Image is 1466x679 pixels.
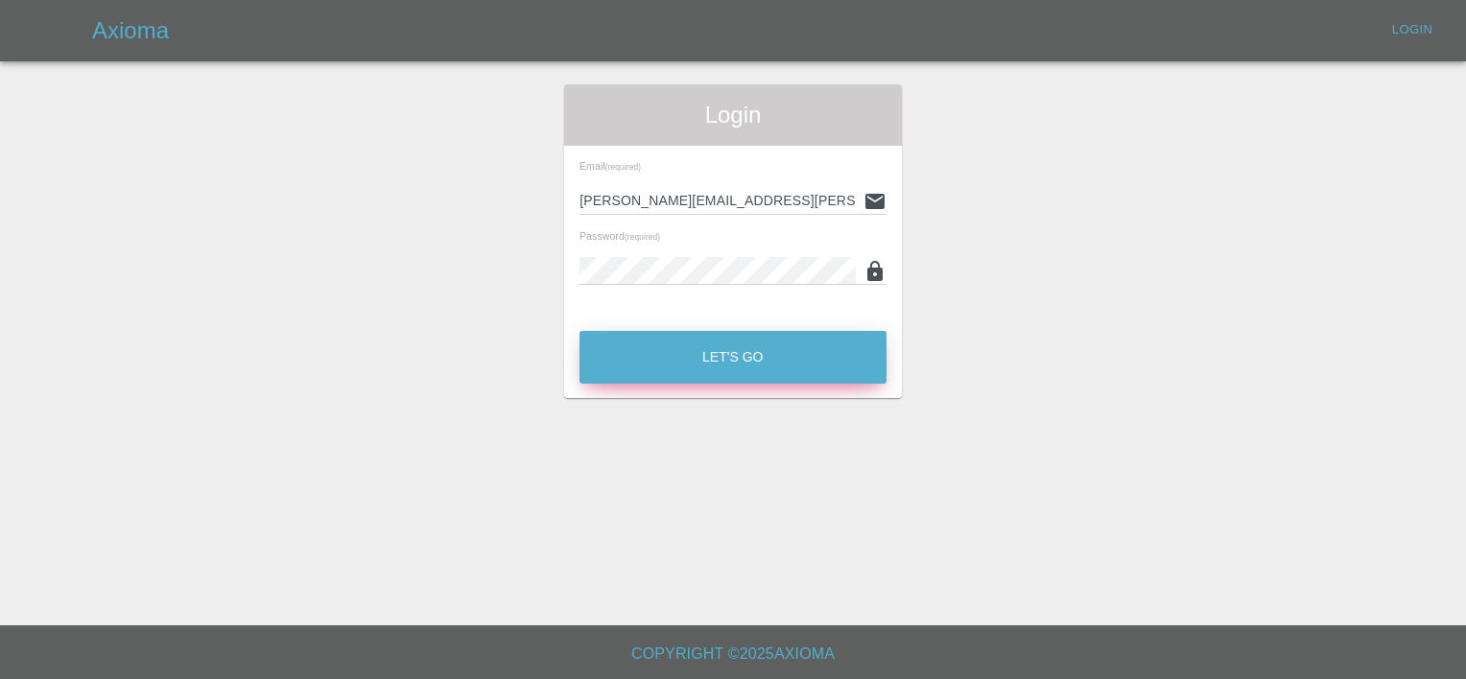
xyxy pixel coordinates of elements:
[15,641,1451,667] h6: Copyright © 2025 Axioma
[605,163,641,172] small: (required)
[92,15,169,46] h5: Axioma
[1382,15,1443,45] a: Login
[579,331,887,384] button: Let's Go
[579,100,887,130] span: Login
[579,160,641,172] span: Email
[625,233,660,242] small: (required)
[579,230,660,242] span: Password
